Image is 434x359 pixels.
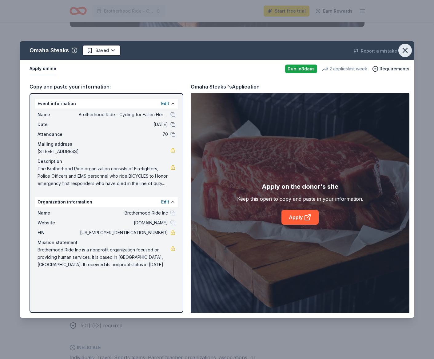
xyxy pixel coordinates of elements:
span: [US_EMPLOYER_IDENTIFICATION_NUMBER] [79,229,168,236]
div: Organization information [35,197,178,207]
button: Apply online [30,62,56,75]
span: 70 [79,131,168,138]
div: Description [38,158,175,165]
span: Attendance [38,131,79,138]
span: [STREET_ADDRESS] [38,148,170,155]
button: Report a mistake [353,47,397,55]
a: Apply [281,210,319,225]
button: Requirements [372,65,409,73]
span: Website [38,219,79,227]
span: [DATE] [79,121,168,128]
span: EIN [38,229,79,236]
div: Mailing address [38,140,175,148]
div: Apply on the donor's site [262,182,338,191]
div: Omaha Steaks 's Application [191,83,260,91]
span: Date [38,121,79,128]
button: Saved [82,45,121,56]
div: Due in 3 days [285,65,317,73]
span: Name [38,209,79,217]
button: Edit [161,100,169,107]
div: Mission statement [38,239,175,246]
div: Event information [35,99,178,108]
div: Keep this open to copy and paste in your information. [237,195,363,203]
span: The Brotherhood Ride organization consists of Firefighters, Police Officers and EMS personnel who... [38,165,170,187]
span: Brotherhood Ride - Cycling for Fallen Heroes [79,111,168,118]
div: Copy and paste your information: [30,83,183,91]
span: Requirements [380,65,409,73]
span: Saved [95,47,109,54]
button: Edit [161,198,169,206]
span: [DOMAIN_NAME] [79,219,168,227]
div: 2 applies last week [322,65,367,73]
span: Brotherhood Ride Inc [79,209,168,217]
div: Omaha Steaks [30,45,69,55]
span: Brotherhood Ride Inc is a nonprofit organization focused on providing human services. It is based... [38,246,170,268]
span: Name [38,111,79,118]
